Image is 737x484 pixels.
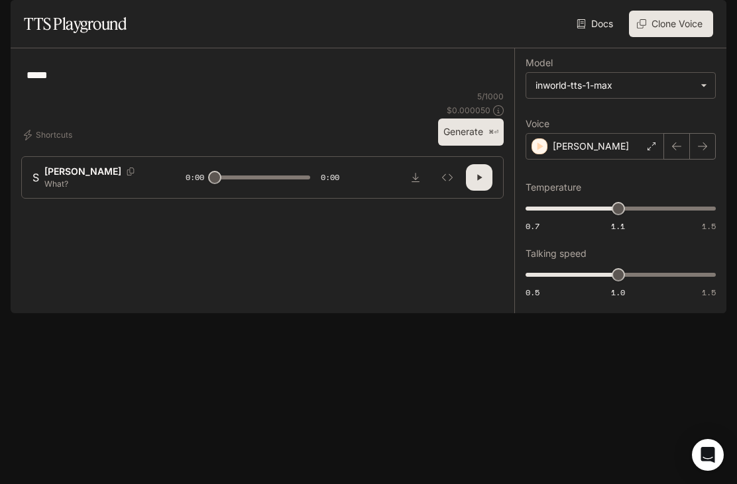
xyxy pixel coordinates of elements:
[24,11,127,37] h1: TTS Playground
[526,249,587,258] p: Talking speed
[526,58,553,68] p: Model
[477,91,504,102] p: 5 / 1000
[574,11,618,37] a: Docs
[44,178,154,189] p: What?
[488,128,498,136] p: ⌘⏎
[629,11,713,37] button: Clone Voice
[121,168,140,175] button: Copy Voice ID
[10,7,34,30] button: open drawer
[692,439,724,471] div: Open Intercom Messenger
[611,220,625,232] span: 1.1
[526,183,581,192] p: Temperature
[438,119,504,146] button: Generate⌘⏎
[32,169,39,185] div: S
[186,171,204,184] span: 0:00
[321,171,339,184] span: 0:00
[447,105,490,116] p: $ 0.000050
[702,287,716,298] span: 1.5
[526,119,549,128] p: Voice
[434,164,461,191] button: Inspect
[402,164,429,191] button: Download audio
[553,140,629,153] p: [PERSON_NAME]
[611,287,625,298] span: 1.0
[526,220,539,232] span: 0.7
[702,220,716,232] span: 1.5
[526,287,539,298] span: 0.5
[536,79,694,92] div: inworld-tts-1-max
[44,165,121,178] p: [PERSON_NAME]
[526,73,715,98] div: inworld-tts-1-max
[21,124,78,146] button: Shortcuts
